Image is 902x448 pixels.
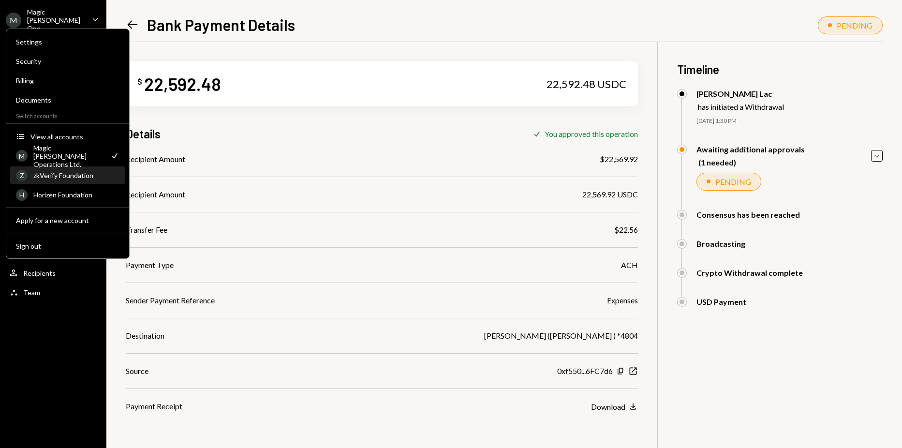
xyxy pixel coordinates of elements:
div: Recipient Amount [126,189,185,200]
div: [DATE] 1:30 PM [696,117,883,125]
div: Expenses [607,295,638,306]
div: Z [16,170,28,181]
button: Download [591,402,638,412]
div: Crypto Withdrawal complete [696,268,803,277]
div: 22,569.92 USDC [582,189,638,200]
div: [PERSON_NAME] Lac [696,89,784,98]
div: ACH [621,259,638,271]
a: Security [10,52,125,70]
div: Payment Receipt [126,401,182,412]
h3: Details [126,126,161,142]
a: Documents [10,91,125,108]
div: $ [137,77,142,87]
h1: Bank Payment Details [147,15,295,34]
div: PENDING [837,21,872,30]
div: $22,569.92 [600,153,638,165]
h3: Timeline [677,61,883,77]
div: Team [23,288,40,297]
div: Destination [126,330,164,342]
div: Billing [16,76,119,85]
div: USD Payment [696,297,746,306]
div: $22.56 [614,224,638,236]
div: [PERSON_NAME] ([PERSON_NAME] ) *4804 [484,330,638,342]
div: 22,592.48 USDC [547,77,626,91]
div: 0xf550...6FC7d6 [557,365,613,377]
div: Apply for a new account [16,216,119,224]
div: (1 needed) [698,158,805,167]
div: Recipients [23,269,56,277]
button: Sign out [10,238,125,255]
button: View all accounts [10,128,125,146]
div: Horizen Foundation [33,191,119,199]
div: Broadcasting [696,239,745,248]
div: View all accounts [30,133,119,141]
div: Awaiting additional approvals [696,145,805,154]
a: ZzkVerify Foundation [10,166,125,184]
div: Source [126,365,148,377]
div: Recipient Amount [126,153,185,165]
div: Transfer Fee [126,224,167,236]
div: has initiated a Withdrawal [698,102,784,111]
a: Recipients [6,264,101,282]
div: M [16,150,28,162]
div: Magic [PERSON_NAME] Ope... [27,8,84,32]
div: H [16,189,28,201]
a: HHorizen Foundation [10,186,125,203]
a: Team [6,284,101,301]
div: M [6,13,21,28]
div: Consensus has been reached [696,210,800,219]
a: Settings [10,33,125,50]
div: Documents [16,96,119,104]
div: zkVerify Foundation [33,171,119,179]
div: PENDING [715,177,751,186]
div: You approved this operation [545,129,638,138]
div: Sign out [16,242,119,250]
div: Switch accounts [6,110,129,119]
a: Billing [10,72,125,89]
div: Security [16,57,119,65]
div: Magic [PERSON_NAME] Operations Ltd. [33,144,104,168]
div: Download [591,402,625,411]
div: Payment Type [126,259,174,271]
div: 22,592.48 [144,73,221,95]
div: Settings [16,38,119,46]
div: Sender Payment Reference [126,295,215,306]
button: Apply for a new account [10,212,125,229]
